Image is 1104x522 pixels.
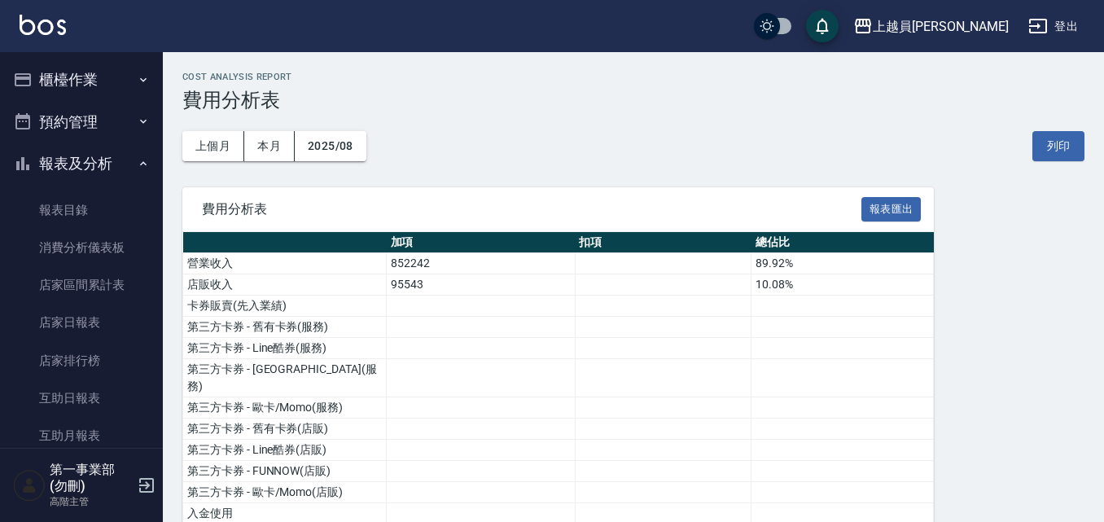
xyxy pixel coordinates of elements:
td: 第三方卡券 - FUNNOW(店販) [183,461,387,482]
td: 10.08% [751,274,934,296]
button: 預約管理 [7,101,156,143]
th: 扣項 [575,232,751,253]
button: 本月 [244,131,295,161]
td: 第三方卡券 - Line酷券(店販) [183,440,387,461]
button: 報表匯出 [861,197,922,222]
td: 第三方卡券 - 歐卡/Momo(服務) [183,397,387,419]
a: 店家區間累計表 [7,266,156,304]
td: 營業收入 [183,253,387,274]
button: 2025/08 [295,131,366,161]
td: 第三方卡券 - 舊有卡券(店販) [183,419,387,440]
a: 報表目錄 [7,191,156,229]
button: 列印 [1032,131,1084,161]
p: 高階主管 [50,494,133,509]
button: 報表及分析 [7,143,156,185]
button: save [806,10,839,42]
button: 上個月 [182,131,244,161]
td: 852242 [387,253,576,274]
div: 上越員[PERSON_NAME] [873,16,1009,37]
img: Logo [20,15,66,35]
td: 第三方卡券 - 舊有卡券(服務) [183,317,387,338]
td: 89.92% [751,253,934,274]
button: 上越員[PERSON_NAME] [847,10,1015,43]
a: 店家排行榜 [7,342,156,379]
td: 95543 [387,274,576,296]
td: 第三方卡券 - 歐卡/Momo(店販) [183,482,387,503]
h3: 費用分析表 [182,89,1084,112]
a: 互助月報表 [7,417,156,454]
button: 櫃檯作業 [7,59,156,101]
a: 消費分析儀表板 [7,229,156,266]
th: 加項 [387,232,576,253]
span: 費用分析表 [202,201,861,217]
th: 總佔比 [751,232,934,253]
td: 店販收入 [183,274,387,296]
td: 第三方卡券 - [GEOGRAPHIC_DATA](服務) [183,359,387,397]
img: Person [13,469,46,502]
h5: 第一事業部 (勿刪) [50,462,133,494]
button: 登出 [1022,11,1084,42]
a: 互助日報表 [7,379,156,417]
h2: Cost analysis Report [182,72,1084,82]
a: 店家日報表 [7,304,156,341]
td: 卡券販賣(先入業績) [183,296,387,317]
td: 第三方卡券 - Line酷券(服務) [183,338,387,359]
